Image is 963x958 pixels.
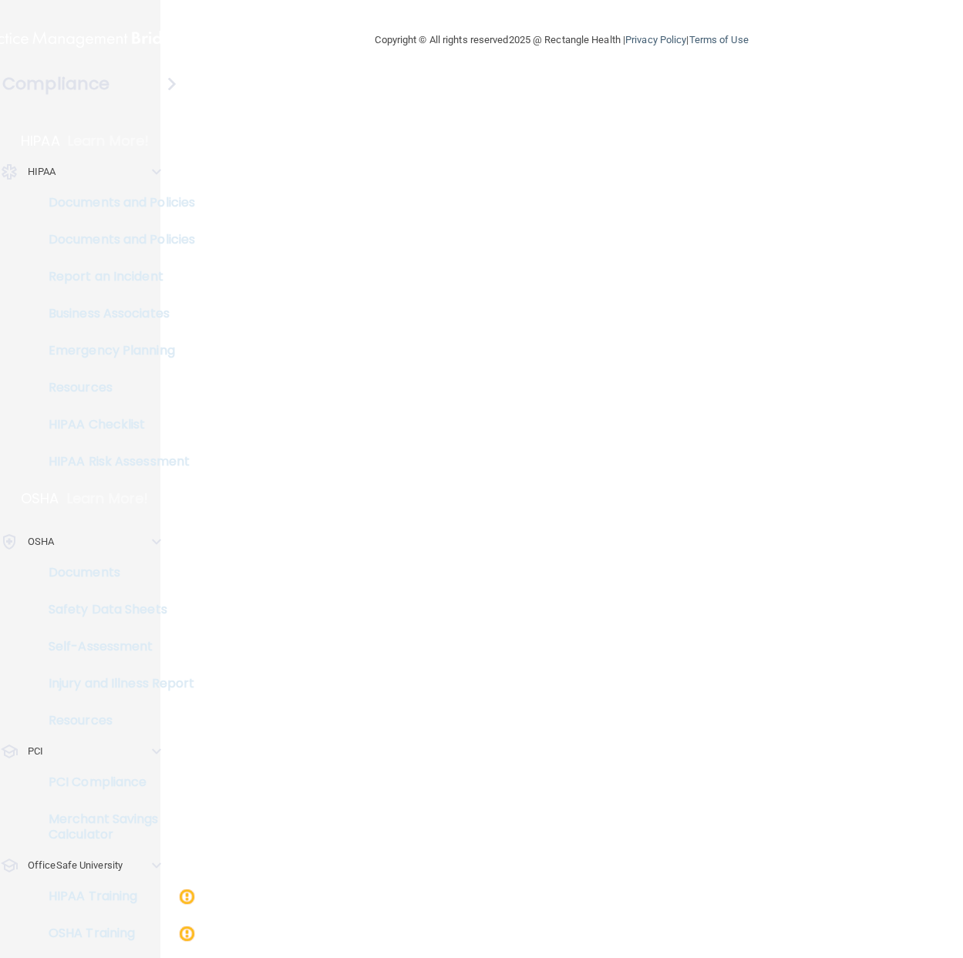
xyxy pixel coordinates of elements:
p: HIPAA [21,132,60,150]
p: HIPAA Risk Assessment [10,454,221,469]
p: OfficeSafe University [28,856,123,875]
a: Privacy Policy [625,34,686,45]
p: Learn More! [68,132,150,150]
p: Business Associates [10,306,221,321]
p: Merchant Savings Calculator [10,812,221,842]
p: PCI [28,742,43,761]
p: Documents [10,565,221,580]
p: PCI Compliance [10,775,221,790]
p: Resources [10,380,221,395]
p: Safety Data Sheets [10,602,221,617]
p: Self-Assessment [10,639,221,654]
p: HIPAA [28,163,56,181]
p: Documents and Policies [10,232,221,247]
div: Copyright © All rights reserved 2025 @ Rectangle Health | | [281,15,843,65]
p: Learn More! [67,489,149,508]
a: Terms of Use [689,34,749,45]
p: OSHA [21,489,59,508]
h4: Compliance [2,73,109,95]
p: OSHA Training [10,926,135,941]
p: Documents and Policies [10,195,221,210]
img: warning-circle.0cc9ac19.png [177,887,197,906]
p: Report an Incident [10,269,221,284]
p: OSHA [28,533,54,551]
p: HIPAA Checklist [10,417,221,432]
img: warning-circle.0cc9ac19.png [177,924,197,943]
p: Emergency Planning [10,343,221,358]
p: Resources [10,713,221,728]
p: HIPAA Training [10,889,137,904]
p: Injury and Illness Report [10,676,221,691]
